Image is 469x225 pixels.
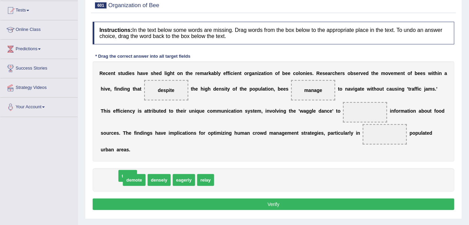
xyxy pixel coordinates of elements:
[107,108,108,114] b: i
[435,86,436,92] b: .
[140,71,143,76] b: a
[119,108,120,114] b: i
[192,86,195,92] b: h
[166,71,167,76] b: i
[367,86,371,92] b: w
[381,71,385,76] b: m
[278,71,280,76] b: f
[338,71,341,76] b: e
[267,71,270,76] b: o
[224,108,227,114] b: n
[149,108,150,114] b: t
[233,71,234,76] b: i
[125,71,128,76] b: d
[356,71,359,76] b: e
[286,86,289,92] b: s
[106,71,108,76] b: c
[169,108,171,114] b: t
[255,108,257,114] b: e
[274,86,275,92] b: ,
[208,86,211,92] b: h
[258,71,259,76] b: i
[226,71,228,76] b: f
[288,71,290,76] b: e
[402,86,405,92] b: g
[261,86,262,92] b: l
[196,108,199,114] b: q
[0,98,78,115] a: Your Account
[313,71,314,76] b: .
[283,108,286,114] b: g
[261,108,263,114] b: ,
[322,71,325,76] b: s
[156,108,159,114] b: u
[223,71,226,76] b: e
[267,86,268,92] b: i
[108,86,110,92] b: e
[234,108,236,114] b: t
[120,108,123,114] b: c
[0,59,78,76] a: Success Stories
[414,86,416,92] b: f
[407,86,408,92] b: '
[117,108,119,114] b: f
[426,86,428,92] b: a
[304,88,322,93] span: manage
[412,86,415,92] b: a
[325,71,328,76] b: e
[201,86,204,92] b: h
[331,71,332,76] b: r
[372,86,374,92] b: t
[161,108,164,114] b: e
[235,108,237,114] b: i
[227,108,228,114] b: i
[299,108,300,114] b: '
[416,86,418,92] b: f
[418,71,420,76] b: e
[404,71,405,76] b: t
[371,71,373,76] b: t
[272,108,275,114] b: o
[0,40,78,57] a: Predictions
[120,71,122,76] b: t
[348,71,351,76] b: o
[253,108,255,114] b: t
[116,108,117,114] b: f
[192,108,195,114] b: n
[377,86,380,92] b: o
[217,108,221,114] b: m
[285,71,288,76] b: e
[387,86,389,92] b: c
[165,71,166,76] b: l
[199,108,202,114] b: u
[445,71,447,76] b: a
[410,86,412,92] b: r
[360,86,362,92] b: t
[93,199,454,210] button: Verify
[306,108,309,114] b: g
[101,86,104,92] b: h
[275,71,278,76] b: o
[257,108,261,114] b: m
[0,78,78,95] a: Strategy Videos
[158,88,174,93] span: despite
[255,86,258,92] b: p
[195,86,198,92] b: e
[374,86,377,92] b: h
[423,71,426,76] b: s
[415,71,418,76] b: b
[186,71,187,76] b: t
[150,108,152,114] b: r
[132,71,135,76] b: s
[122,71,125,76] b: u
[93,53,193,59] div: * Drag the correct answer into all target fields
[110,86,112,92] b: ,
[118,71,121,76] b: s
[219,86,222,92] b: n
[205,86,208,92] b: g
[185,108,186,114] b: r
[111,71,114,76] b: n
[191,86,192,92] b: t
[389,86,392,92] b: a
[105,86,108,92] b: v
